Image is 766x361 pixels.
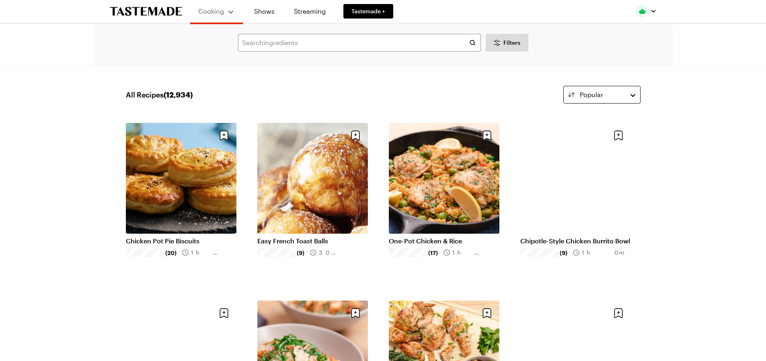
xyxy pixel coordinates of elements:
[636,5,657,18] button: Profile picture
[503,39,520,47] span: Filters
[216,305,232,321] button: Save recipe
[580,90,603,100] span: Popular
[257,237,368,245] a: Easy French Toast Balls
[611,305,626,321] button: Save recipe
[479,305,495,321] button: Save recipe
[198,7,224,15] span: Cooking
[389,237,499,245] a: One-Pot Chicken & Rice
[110,7,182,16] a: To Tastemade Home Page
[520,237,631,245] a: Chipotle-Style Chicken Burrito Bowl
[198,3,235,19] button: Cooking
[126,89,193,100] span: All Recipes
[486,34,528,52] button: Desktop filters
[351,7,385,15] span: Tastemade +
[479,128,495,143] button: Save recipe
[348,128,363,143] button: Save recipe
[611,128,626,143] button: Save recipe
[563,86,641,104] button: Popular
[348,305,363,321] button: Save recipe
[343,4,393,19] a: Tastemade +
[636,5,649,18] img: Profile picture
[126,237,236,245] a: Chicken Pot Pie Biscuits
[216,128,232,143] button: Save recipe
[164,90,193,99] span: ( 12,934 )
